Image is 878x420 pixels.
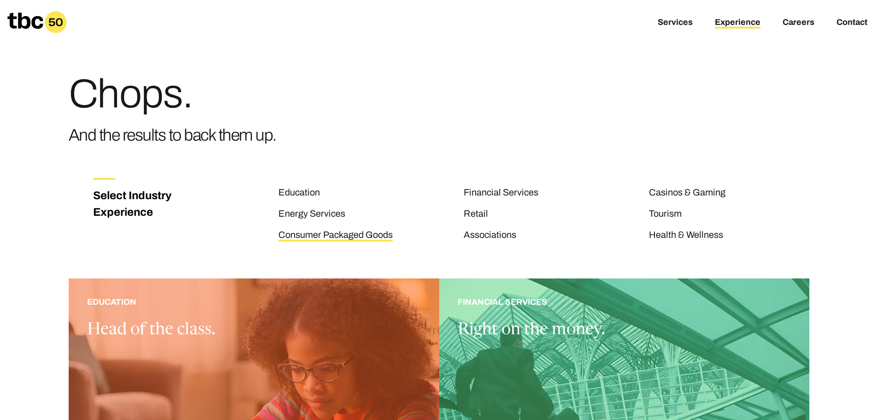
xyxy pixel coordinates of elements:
a: Casinos & Gaming [649,187,725,199]
a: Careers [783,18,814,29]
a: Associations [464,230,516,242]
h3: And the results to back them up. [69,122,277,148]
a: Health & Wellness [649,230,723,242]
a: Experience [715,18,760,29]
h3: Select Industry Experience [93,187,182,220]
a: Energy Services [278,208,345,220]
a: Consumer Packaged Goods [278,230,393,242]
a: Homepage [7,11,67,33]
a: Services [658,18,693,29]
a: Education [278,187,320,199]
h1: Chops. [69,74,277,114]
a: Retail [464,208,488,220]
a: Contact [837,18,867,29]
a: Tourism [649,208,682,220]
a: Financial Services [464,187,538,199]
